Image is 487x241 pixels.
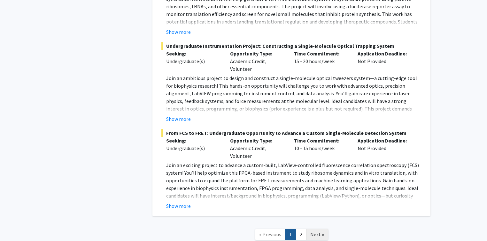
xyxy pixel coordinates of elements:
[225,137,289,160] div: Academic Credit, Volunteer
[285,229,296,240] a: 1
[166,137,220,144] p: Seeking:
[166,75,418,127] span: Join an ambitious project to design and construct a single-molecule optical tweezers system—a cut...
[353,137,417,160] div: Not Provided
[306,229,328,240] a: Next
[294,50,348,57] p: Time Commitment:
[161,42,421,50] span: Undergraduate Instrumentation Project: Constructing a Single-Molecule Optical Trapping System
[358,50,412,57] p: Application Deadline:
[310,231,324,237] span: Next »
[225,50,289,73] div: Academic Credit, Volunteer
[161,129,421,137] span: From FCS to FRET: Undergraduate Opportunity to Advance a Custom Single-Molecule Detection System
[294,137,348,144] p: Time Commitment:
[289,137,353,160] div: 10 - 15 hours/week
[255,229,285,240] a: Previous Page
[289,50,353,73] div: 15 - 20 hours/week
[230,50,284,57] p: Opportunity Type:
[230,137,284,144] p: Opportunity Type:
[358,137,412,144] p: Application Deadline:
[5,212,27,236] iframe: Chat
[353,50,417,73] div: Not Provided
[166,50,220,57] p: Seeking:
[166,202,191,210] button: Show more
[166,28,191,36] button: Show more
[166,115,191,123] button: Show more
[166,162,419,214] span: Join an exciting project to advance a custom-built, LabView-controlled fluorescence correlation s...
[259,231,281,237] span: « Previous
[166,57,220,65] div: Undergraduate(s)
[296,229,306,240] a: 2
[166,144,220,152] div: Undergraduate(s)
